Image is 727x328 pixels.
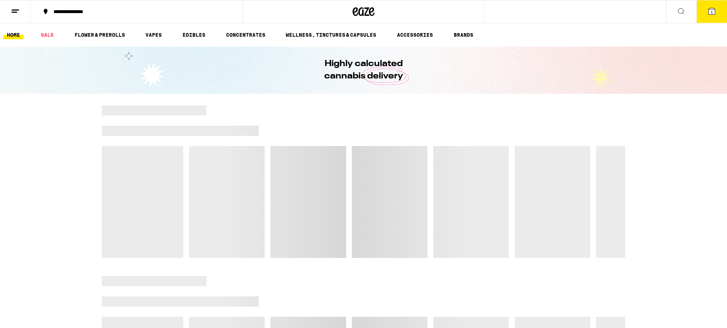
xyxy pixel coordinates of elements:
[142,31,165,39] a: VAPES
[222,31,269,39] a: CONCENTRATES
[304,58,423,82] h1: Highly calculated cannabis delivery
[393,31,437,39] a: ACCESSORIES
[282,31,380,39] a: WELLNESS, TINCTURES & CAPSULES
[37,31,57,39] a: SALE
[71,31,129,39] a: FLOWER & PREROLLS
[179,31,209,39] a: EDIBLES
[696,0,727,23] button: 1
[3,31,24,39] a: HOME
[450,31,477,39] a: BRANDS
[711,10,713,14] span: 1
